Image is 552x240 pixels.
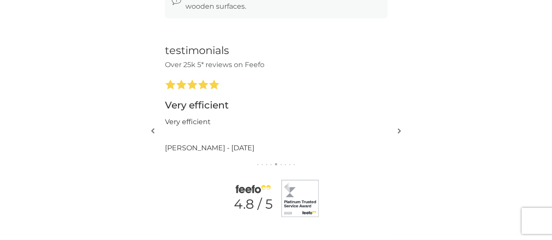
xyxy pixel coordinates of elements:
[281,180,319,217] img: feefo badge
[165,116,211,128] p: Very efficient
[233,185,273,193] img: feefo logo
[398,128,401,134] img: right-arrow.svg
[165,99,229,112] h3: Very efficient
[165,142,254,154] p: [PERSON_NAME] - [DATE]
[234,196,273,212] p: 4.8 / 5
[165,59,387,71] p: Over 25k 5* reviews on Feefo
[165,44,387,57] h2: testimonials
[151,128,154,134] img: left-arrow.svg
